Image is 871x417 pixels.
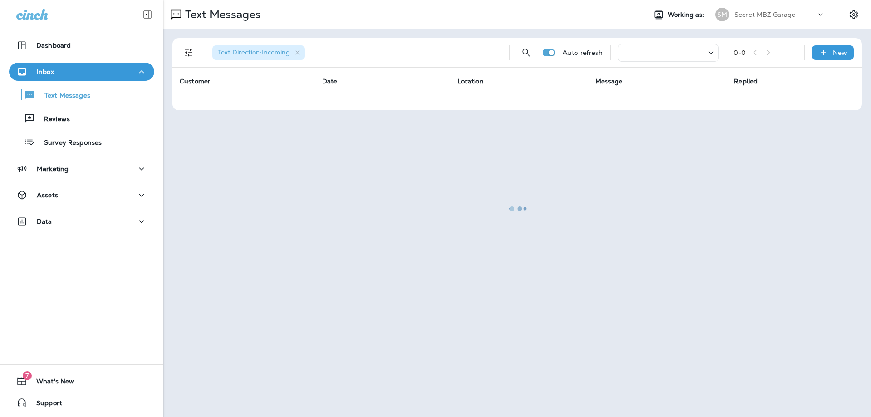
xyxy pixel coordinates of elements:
button: Reviews [9,109,154,128]
p: Survey Responses [35,139,102,147]
p: Assets [37,191,58,199]
p: Reviews [35,115,70,124]
button: Support [9,394,154,412]
p: Data [37,218,52,225]
p: Inbox [37,68,54,75]
button: Inbox [9,63,154,81]
span: What's New [27,378,74,388]
span: 7 [23,371,32,380]
button: 7What's New [9,372,154,390]
button: Dashboard [9,36,154,54]
button: Survey Responses [9,132,154,152]
button: Collapse Sidebar [135,5,160,24]
button: Text Messages [9,85,154,104]
p: New [833,49,847,56]
p: Text Messages [35,92,90,100]
button: Assets [9,186,154,204]
p: Marketing [37,165,69,172]
button: Data [9,212,154,231]
button: Marketing [9,160,154,178]
span: Support [27,399,62,410]
p: Dashboard [36,42,71,49]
